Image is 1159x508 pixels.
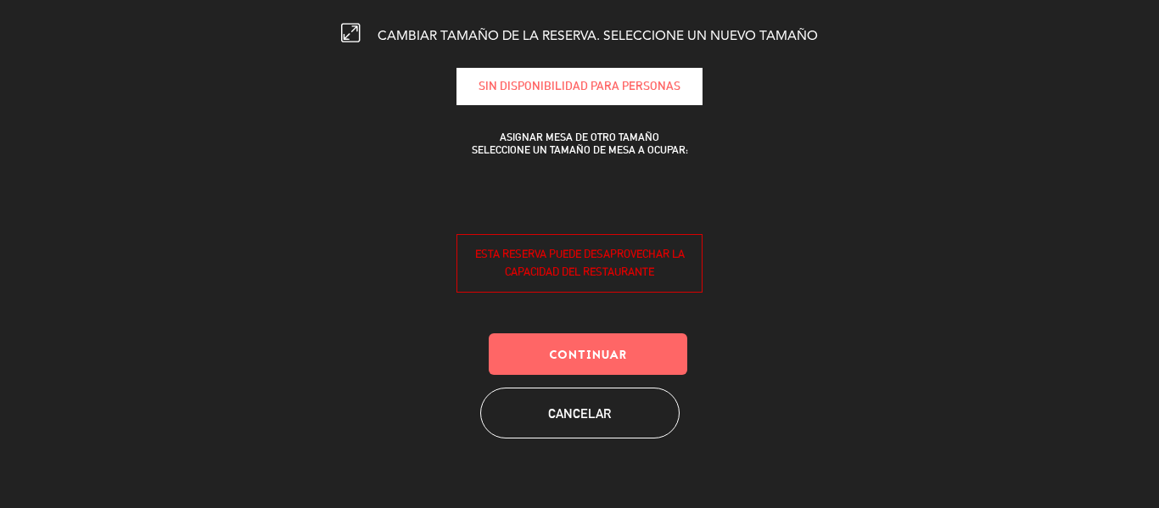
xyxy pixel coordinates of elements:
button: Cancelar [480,388,680,438]
button: Continuar [489,333,687,375]
div: ESTA RESERVA PUEDE DESAPROVECHAR LA CAPACIDAD DEL RESTAURANTE [456,234,703,293]
div: ASIGNAR MESA DE OTRO TAMAÑO SELECCIONE UN TAMAÑO DE MESA A OCUPAR: [456,131,703,156]
div: SIN DISPONIBILIDAD PARA personas [456,68,703,104]
span: CAMBIAR TAMAÑO DE LA RESERVA. SELECCIONE UN NUEVO TAMAÑO [378,30,818,43]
